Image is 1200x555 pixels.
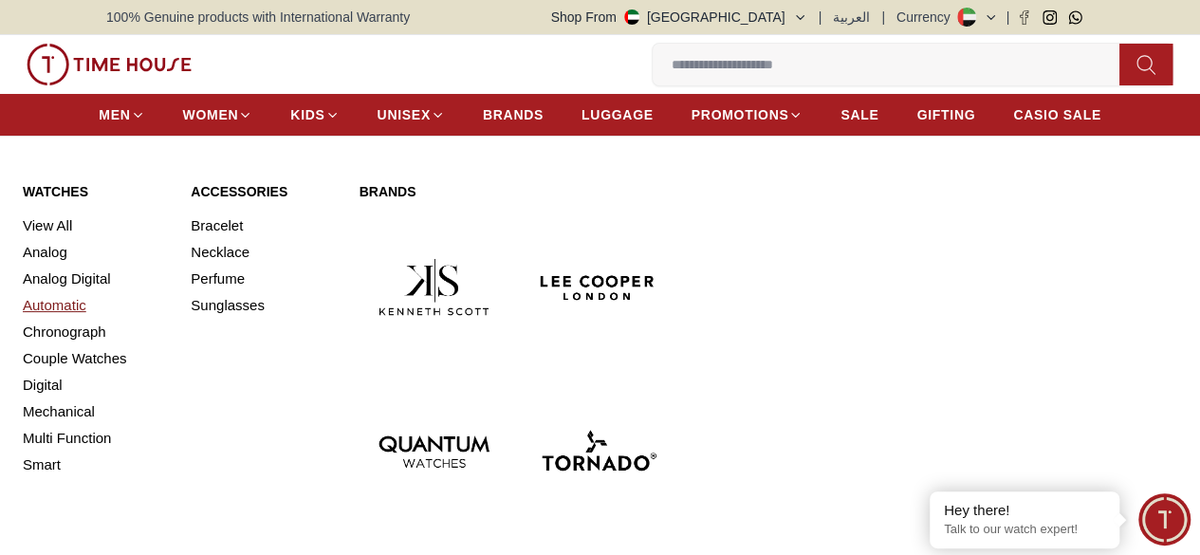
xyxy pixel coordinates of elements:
[1013,105,1101,124] span: CASIO SALE
[624,9,639,25] img: United Arab Emirates
[290,105,324,124] span: KIDS
[944,501,1105,520] div: Hey there!
[378,105,431,124] span: UNISEX
[1043,10,1057,25] a: Instagram
[524,377,673,526] img: Tornado
[1017,10,1031,25] a: Facebook
[23,182,168,201] a: Watches
[819,8,822,27] span: |
[1006,8,1009,27] span: |
[191,292,336,319] a: Sunglasses
[524,213,673,361] img: Lee Cooper
[378,98,445,132] a: UNISEX
[99,98,144,132] a: MEN
[23,239,168,266] a: Analog
[360,213,508,361] img: Kenneth Scott
[360,377,508,526] img: Quantum
[183,105,239,124] span: WOMEN
[23,398,168,425] a: Mechanical
[1013,98,1101,132] a: CASIO SALE
[692,105,789,124] span: PROMOTIONS
[191,182,336,201] a: Accessories
[23,372,168,398] a: Digital
[582,98,654,132] a: LUGGAGE
[1068,10,1082,25] a: Whatsapp
[23,292,168,319] a: Automatic
[290,98,339,132] a: KIDS
[916,98,975,132] a: GIFTING
[23,345,168,372] a: Couple Watches
[99,105,130,124] span: MEN
[23,425,168,452] a: Multi Function
[23,452,168,478] a: Smart
[191,266,336,292] a: Perfume
[360,182,674,201] a: Brands
[840,105,878,124] span: SALE
[27,44,192,85] img: ...
[692,98,803,132] a: PROMOTIONS
[916,105,975,124] span: GIFTING
[191,213,336,239] a: Bracelet
[483,105,544,124] span: BRANDS
[23,319,168,345] a: Chronograph
[1138,493,1191,546] div: Chat Widget
[551,8,807,27] button: Shop From[GEOGRAPHIC_DATA]
[191,239,336,266] a: Necklace
[183,98,253,132] a: WOMEN
[23,213,168,239] a: View All
[833,8,870,27] button: العربية
[881,8,885,27] span: |
[840,98,878,132] a: SALE
[106,8,410,27] span: 100% Genuine products with International Warranty
[23,266,168,292] a: Analog Digital
[944,522,1105,538] p: Talk to our watch expert!
[582,105,654,124] span: LUGGAGE
[483,98,544,132] a: BRANDS
[896,8,958,27] div: Currency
